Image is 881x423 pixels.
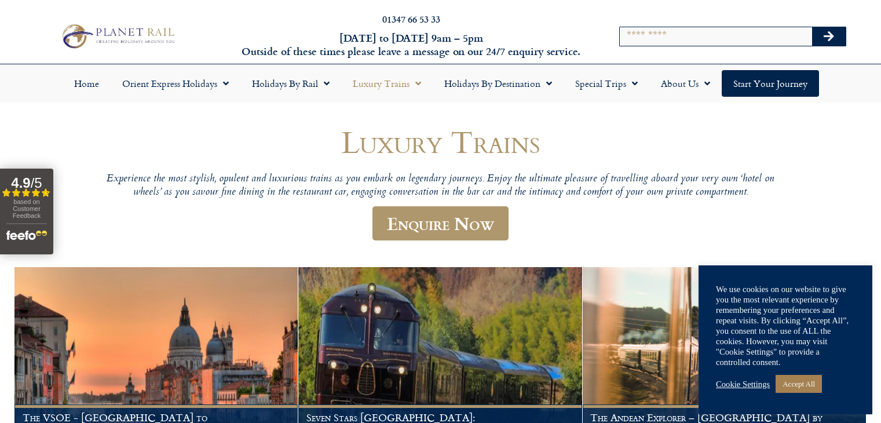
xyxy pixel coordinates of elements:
[238,31,584,59] h6: [DATE] to [DATE] 9am – 5pm Outside of these times please leave a message on our 24/7 enquiry serv...
[722,70,819,97] a: Start your Journey
[649,70,722,97] a: About Us
[716,379,770,389] a: Cookie Settings
[372,206,509,240] a: Enquire Now
[57,21,178,51] img: Planet Rail Train Holidays Logo
[6,70,875,97] nav: Menu
[812,27,846,46] button: Search
[382,12,440,25] a: 01347 66 53 33
[93,173,788,200] p: Experience the most stylish, opulent and luxurious trains as you embark on legendary journeys. En...
[776,375,822,393] a: Accept All
[93,125,788,159] h1: Luxury Trains
[111,70,240,97] a: Orient Express Holidays
[716,284,855,367] div: We use cookies on our website to give you the most relevant experience by remembering your prefer...
[564,70,649,97] a: Special Trips
[240,70,341,97] a: Holidays by Rail
[433,70,564,97] a: Holidays by Destination
[63,70,111,97] a: Home
[341,70,433,97] a: Luxury Trains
